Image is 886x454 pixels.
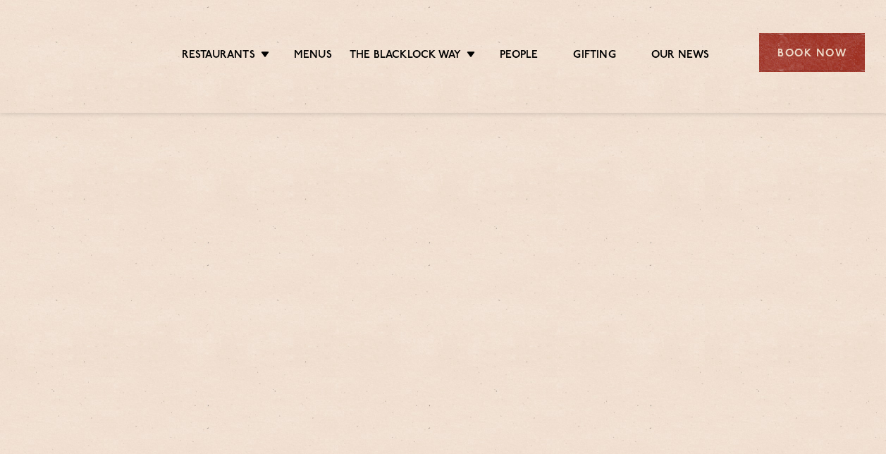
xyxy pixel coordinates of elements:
a: People [500,49,538,64]
a: Our News [651,49,710,64]
img: svg%3E [21,13,139,92]
a: Gifting [573,49,615,64]
a: The Blacklock Way [350,49,461,64]
a: Restaurants [182,49,255,64]
a: Menus [294,49,332,64]
div: Book Now [759,33,865,72]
